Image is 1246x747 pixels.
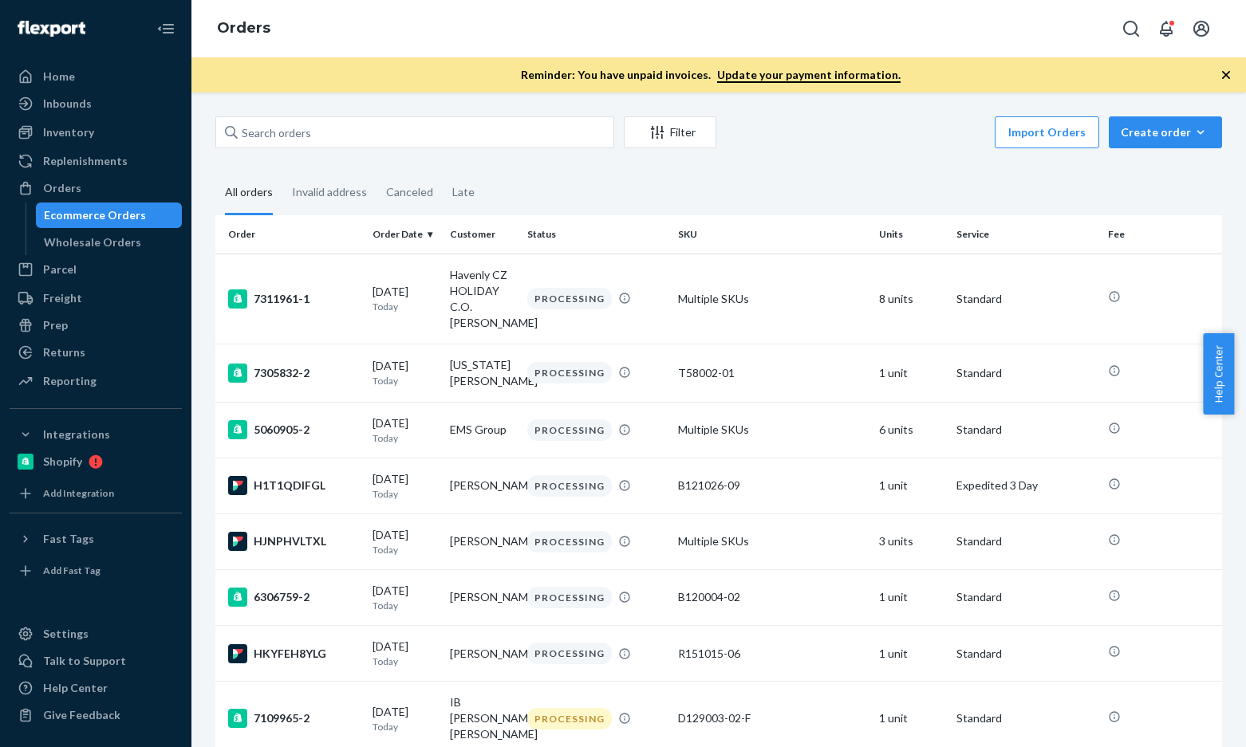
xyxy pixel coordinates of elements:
[228,476,360,495] div: H1T1QDIFGL
[527,643,612,664] div: PROCESSING
[373,300,437,313] p: Today
[43,69,75,85] div: Home
[521,67,901,83] p: Reminder: You have unpaid invoices.
[43,180,81,196] div: Orders
[43,153,128,169] div: Replenishments
[373,639,437,668] div: [DATE]
[373,599,437,612] p: Today
[10,148,182,174] a: Replenishments
[373,655,437,668] p: Today
[44,207,146,223] div: Ecommerce Orders
[228,364,360,383] div: 7305832-2
[373,374,437,387] p: Today
[10,340,182,365] a: Returns
[672,513,873,569] td: Multiple SKUs
[873,626,950,682] td: 1 unit
[204,6,283,52] ol: breadcrumbs
[873,344,950,402] td: 1 unit
[43,486,114,500] div: Add Integration
[373,358,437,387] div: [DATE]
[527,475,612,497] div: PROCESSING
[527,362,612,383] div: PROCESSING
[624,116,716,148] button: Filter
[527,531,612,552] div: PROCESSING
[10,422,182,447] button: Integrations
[873,215,950,254] th: Units
[950,215,1101,254] th: Service
[956,589,1094,605] p: Standard
[1150,13,1182,45] button: Open notifications
[956,478,1094,493] p: Expedited 3 Day
[521,215,672,254] th: Status
[873,402,950,458] td: 6 units
[444,458,521,513] td: [PERSON_NAME]
[292,171,367,213] div: Invalid address
[527,419,612,441] div: PROCESSING
[36,230,183,255] a: Wholesale Orders
[10,313,182,338] a: Prep
[43,344,85,360] div: Returns
[228,532,360,551] div: HJNPHVLTXL
[527,587,612,608] div: PROCESSING
[678,365,866,381] div: T58002-01
[956,291,1094,307] p: Standard
[373,720,437,733] p: Today
[373,583,437,612] div: [DATE]
[444,626,521,682] td: [PERSON_NAME]
[1109,116,1222,148] button: Create order
[956,365,1094,381] p: Standard
[10,175,182,201] a: Orders
[10,257,182,282] a: Parcel
[373,543,437,556] p: Today
[873,458,950,513] td: 1 unit
[10,368,182,394] a: Reporting
[44,234,141,250] div: Wholesale Orders
[873,254,950,344] td: 8 units
[373,527,437,556] div: [DATE]
[10,558,182,584] a: Add Fast Tag
[43,454,82,470] div: Shopify
[444,569,521,625] td: [PERSON_NAME]
[10,285,182,311] a: Freight
[672,215,873,254] th: SKU
[10,648,182,674] a: Talk to Support
[444,254,521,344] td: Havenly CZ HOLIDAY C.O. [PERSON_NAME]
[43,427,110,442] div: Integrations
[43,680,108,696] div: Help Center
[373,487,437,501] p: Today
[444,513,521,569] td: [PERSON_NAME]
[43,653,126,669] div: Talk to Support
[228,644,360,663] div: HKYFEH8YLG
[373,284,437,313] div: [DATE]
[228,420,360,439] div: 5060905-2
[527,288,612,309] div: PROCESSING
[217,19,270,37] a: Orders
[228,709,360,728] div: 7109965-2
[10,702,182,728] button: Give Feedback
[225,171,273,215] div: All orders
[672,402,873,458] td: Multiple SKUs
[10,91,182,116] a: Inbounds
[43,96,92,112] div: Inbounds
[1185,13,1217,45] button: Open account menu
[386,171,433,213] div: Canceled
[215,215,366,254] th: Order
[1203,333,1234,415] button: Help Center
[1102,215,1222,254] th: Fee
[373,415,437,445] div: [DATE]
[873,569,950,625] td: 1 unit
[43,317,68,333] div: Prep
[43,564,101,577] div: Add Fast Tag
[452,171,475,213] div: Late
[1115,13,1147,45] button: Open Search Box
[43,290,82,306] div: Freight
[373,431,437,445] p: Today
[527,708,612,729] div: PROCESSING
[672,254,873,344] td: Multiple SKUs
[873,513,950,569] td: 3 units
[444,402,521,458] td: EMS Group
[36,202,183,228] a: Ecommerce Orders
[43,261,77,277] div: Parcel
[450,227,515,241] div: Customer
